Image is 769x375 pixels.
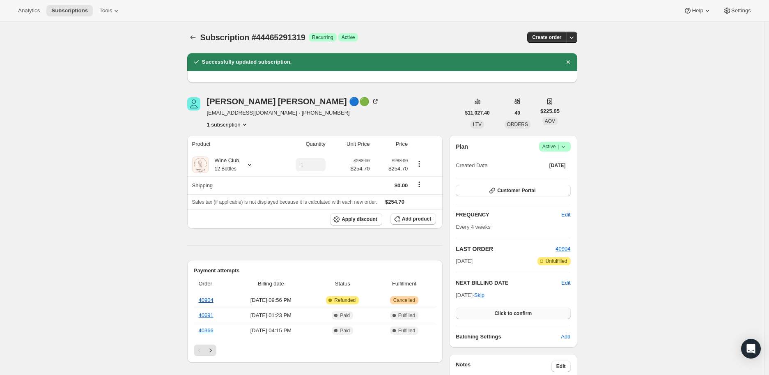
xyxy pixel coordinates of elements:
button: Analytics [13,5,45,16]
span: $225.05 [540,107,560,115]
div: Wine Club [209,156,239,173]
span: 49 [515,110,520,116]
span: [EMAIL_ADDRESS][DOMAIN_NAME] · [PHONE_NUMBER] [207,109,380,117]
span: Edit [556,363,566,370]
span: Subscriptions [51,7,88,14]
span: Fulfillment [377,280,431,288]
span: Settings [731,7,751,14]
span: Sales tax (if applicable) is not displayed because it is calculated with each new order. [192,199,377,205]
th: Order [194,275,232,293]
button: Edit [561,279,570,287]
h2: NEXT BILLING DATE [456,279,561,287]
span: AOV [545,118,555,124]
span: Active [342,34,355,41]
h2: Plan [456,143,468,151]
button: Edit [556,208,575,221]
span: Unfulfilled [546,258,567,265]
button: 49 [510,107,525,119]
span: Refunded [334,297,356,304]
button: Subscriptions [46,5,93,16]
h2: Successfully updated subscription. [202,58,292,66]
th: Product [187,135,273,153]
a: 40366 [199,327,213,334]
span: $11,027.40 [465,110,490,116]
span: $254.70 [350,165,370,173]
a: 40904 [199,297,213,303]
button: Click to confirm [456,308,570,319]
span: Analytics [18,7,40,14]
span: Caroline Muller 🔵🟢 [187,97,200,110]
button: Settings [718,5,756,16]
span: Add product [402,216,431,222]
button: $11,027.40 [460,107,495,119]
span: Edit [561,211,570,219]
button: Skip [469,289,489,302]
h6: Batching Settings [456,333,561,341]
th: Price [372,135,410,153]
span: $254.70 [374,165,408,173]
h2: FREQUENCY [456,211,561,219]
small: $283.00 [392,158,408,163]
span: Apply discount [342,216,377,223]
h2: Payment attempts [194,267,436,275]
th: Shipping [187,176,273,194]
span: $0.00 [395,182,408,189]
span: Fulfilled [398,312,415,319]
span: Skip [474,291,484,299]
button: Apply discount [330,213,382,225]
small: 12 Bottles [215,166,236,172]
button: Shipping actions [413,180,426,189]
button: Next [205,345,216,356]
button: Edit [551,361,571,372]
th: Quantity [273,135,328,153]
span: Status [313,280,372,288]
button: Product actions [413,159,426,168]
h2: LAST ORDER [456,245,556,253]
button: Subscriptions [187,32,199,43]
span: Created Date [456,161,487,170]
span: Customer Portal [497,187,535,194]
button: Add product [390,213,436,225]
span: Recurring [312,34,333,41]
span: [DATE] [456,257,473,265]
span: Cancelled [393,297,415,304]
span: Paid [340,312,350,319]
span: LTV [473,122,482,127]
span: Billing date [234,280,308,288]
button: [DATE] [544,160,571,171]
span: [DATE] · [456,292,484,298]
button: 40904 [556,245,570,253]
div: [PERSON_NAME] [PERSON_NAME] 🔵🟢 [207,97,380,106]
th: Unit Price [328,135,372,153]
span: Click to confirm [494,310,532,317]
button: Customer Portal [456,185,570,196]
button: Help [679,5,716,16]
span: [DATE] · 04:15 PM [234,327,308,335]
span: | [558,143,559,150]
span: [DATE] [549,162,566,169]
span: Help [692,7,703,14]
div: Open Intercom Messenger [741,339,761,359]
span: Add [561,333,570,341]
span: ORDERS [507,122,528,127]
span: Every 4 weeks [456,224,491,230]
span: Subscription #44465291319 [200,33,305,42]
button: Dismiss notification [562,56,574,68]
button: Product actions [207,120,249,129]
button: Create order [527,32,566,43]
nav: Pagination [194,345,436,356]
span: $254.70 [385,199,404,205]
span: Paid [340,327,350,334]
a: 40904 [556,246,570,252]
button: Add [556,330,575,343]
h3: Notes [456,361,551,372]
span: Fulfilled [398,327,415,334]
span: Create order [532,34,561,41]
span: Tools [99,7,112,14]
a: 40691 [199,312,213,318]
small: $283.00 [354,158,370,163]
img: product img [192,156,209,173]
span: [DATE] · 09:56 PM [234,296,308,304]
span: Active [542,143,567,151]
